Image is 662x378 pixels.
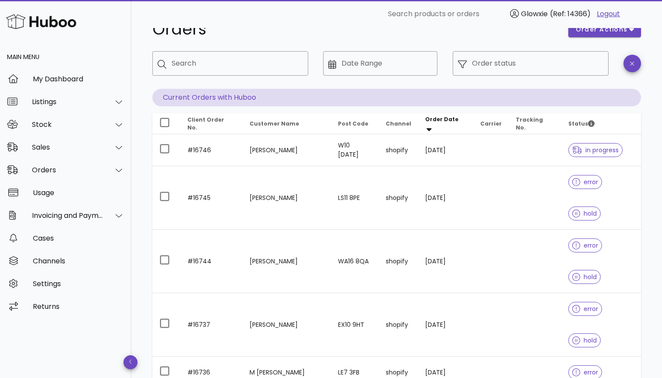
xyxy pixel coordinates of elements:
h1: Orders [152,21,558,37]
p: Current Orders with Huboo [152,89,641,106]
td: EX10 9HT [331,293,379,357]
th: Client Order No. [180,113,243,134]
span: Customer Name [250,120,299,127]
div: My Dashboard [33,75,124,83]
td: W10 [DATE] [331,134,379,166]
span: Glowxie [521,9,548,19]
td: shopify [379,293,418,357]
div: Sales [32,143,103,151]
td: #16745 [180,166,243,230]
td: [DATE] [418,134,473,166]
td: [DATE] [418,293,473,357]
td: [PERSON_NAME] [243,293,331,357]
span: error [572,369,598,375]
td: #16744 [180,230,243,293]
button: order actions [568,21,641,37]
span: error [572,306,598,312]
span: error [572,179,598,185]
td: WA16 8QA [331,230,379,293]
span: Channel [386,120,411,127]
td: [PERSON_NAME] [243,134,331,166]
span: Client Order No. [187,116,224,131]
th: Customer Name [243,113,331,134]
td: #16737 [180,293,243,357]
td: [DATE] [418,230,473,293]
span: order actions [575,25,628,34]
div: Settings [33,280,124,288]
div: Stock [32,120,103,129]
div: Invoicing and Payments [32,211,103,220]
span: hold [572,274,597,280]
span: Status [568,120,595,127]
div: Usage [33,189,124,197]
td: shopify [379,166,418,230]
span: Order Date [425,115,458,123]
span: Carrier [480,120,502,127]
td: #16746 [180,134,243,166]
span: error [572,242,598,248]
td: [PERSON_NAME] [243,230,331,293]
img: Huboo Logo [6,12,76,31]
span: (Ref: 14366) [550,9,591,19]
th: Carrier [473,113,509,134]
td: [DATE] [418,166,473,230]
span: Post Code [338,120,368,127]
span: Tracking No. [516,116,543,131]
div: Returns [33,302,124,311]
a: Logout [597,9,620,19]
span: hold [572,337,597,343]
span: in progress [572,147,619,153]
td: shopify [379,134,418,166]
th: Status [561,113,641,134]
td: shopify [379,230,418,293]
td: LS11 8PE [331,166,379,230]
th: Post Code [331,113,379,134]
div: Cases [33,234,124,242]
th: Order Date: Sorted descending. Activate to remove sorting. [418,113,473,134]
div: Orders [32,166,103,174]
div: Channels [33,257,124,265]
td: [PERSON_NAME] [243,166,331,230]
span: hold [572,210,597,217]
th: Channel [379,113,418,134]
div: Listings [32,98,103,106]
th: Tracking No. [509,113,561,134]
